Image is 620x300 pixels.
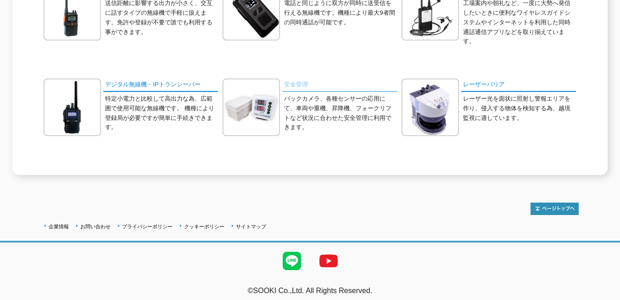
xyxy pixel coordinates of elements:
img: レーザーバリア [402,79,459,136]
p: 特定小電力と比較して高出力な為、広範囲で使用可能な無線機です。 機種により登録局が必要ですが簡単に手続きできます。 [105,94,218,132]
img: YouTube [310,243,347,279]
p: レーザー光を面状に照射し警報エリアを作り、侵入する物体を検知する為、越境監視に適しています。 [463,94,576,123]
img: トップページへ [531,203,579,215]
a: クッキーポリシー [184,224,224,229]
a: お問い合わせ [80,224,111,229]
img: デジタル無線機・IPトランシーバー [44,79,101,136]
img: 安全管理 [223,79,280,136]
a: 安全管理 [282,79,397,92]
a: デジタル無線機・IPトランシーバー [103,79,218,92]
a: サイトマップ [236,224,266,229]
a: レーザーバリア [461,79,576,92]
img: LINE [274,243,310,279]
a: 企業情報 [49,224,69,229]
a: プライバシーポリシー [122,224,173,229]
p: バックカメラ、各種センサーの応用にて、車両や重機、昇降機、フォークリフトなど状況に合わせた安全管理に利用できます。 [284,94,397,132]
